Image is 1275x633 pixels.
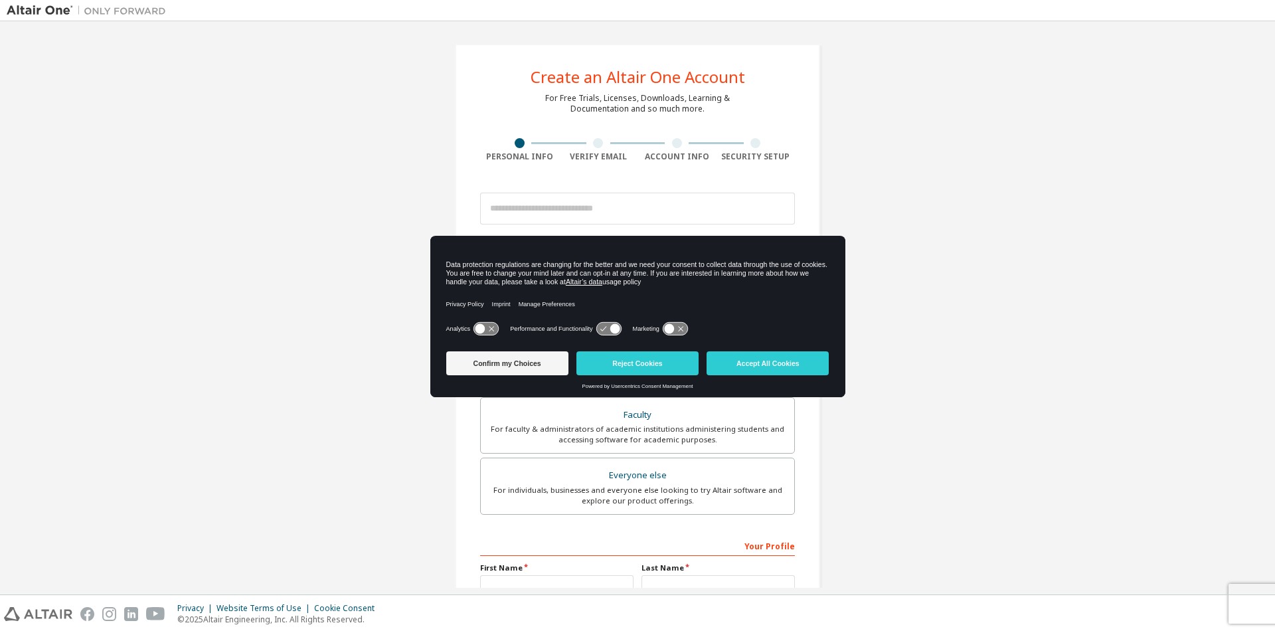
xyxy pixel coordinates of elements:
div: Account Info [637,151,717,162]
img: youtube.svg [146,607,165,621]
img: Altair One [7,4,173,17]
img: linkedin.svg [124,607,138,621]
div: Create an Altair One Account [531,69,745,85]
img: altair_logo.svg [4,607,72,621]
div: Personal Info [480,151,559,162]
div: Website Terms of Use [216,603,314,614]
div: Everyone else [489,466,786,485]
div: Security Setup [717,151,796,162]
div: Verify Email [559,151,638,162]
div: For faculty & administrators of academic institutions administering students and accessing softwa... [489,424,786,445]
label: Last Name [641,563,795,573]
div: For Free Trials, Licenses, Downloads, Learning & Documentation and so much more. [545,93,730,114]
div: Faculty [489,406,786,424]
div: Cookie Consent [314,603,382,614]
img: facebook.svg [80,607,94,621]
label: First Name [480,563,634,573]
div: For individuals, businesses and everyone else looking to try Altair software and explore our prod... [489,485,786,506]
div: Privacy [177,603,216,614]
img: instagram.svg [102,607,116,621]
p: © 2025 Altair Engineering, Inc. All Rights Reserved. [177,614,382,625]
div: Your Profile [480,535,795,556]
